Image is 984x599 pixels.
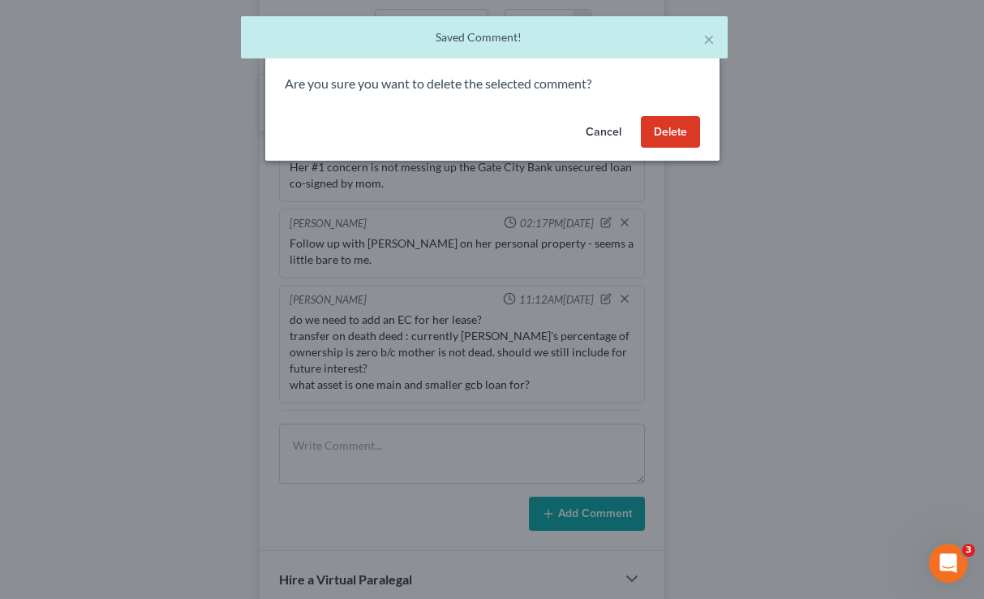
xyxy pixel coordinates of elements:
div: Saved Comment! [254,29,715,45]
span: 3 [962,544,975,557]
button: Delete [641,116,700,149]
p: Are you sure you want to delete the selected comment? [285,75,700,93]
button: Cancel [573,116,634,149]
iframe: Intercom live chat [929,544,968,583]
button: × [703,29,715,49]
